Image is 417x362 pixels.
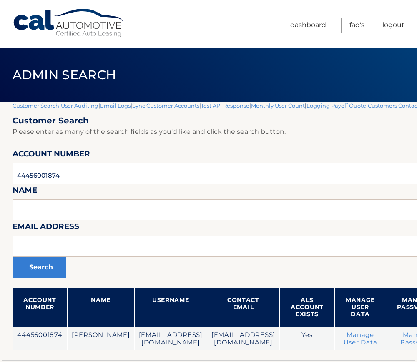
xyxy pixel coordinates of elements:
label: Account Number [13,148,90,163]
th: Username [134,288,207,327]
th: Contact Email [207,288,279,327]
a: Sync Customer Accounts [132,102,199,109]
a: Dashboard [290,18,326,33]
th: ALS Account Exists [280,288,335,327]
a: User Auditing [61,102,98,109]
td: 44456001874 [13,327,67,351]
a: Cal Automotive [13,8,125,38]
label: Name [13,184,37,199]
a: Customer Search [13,102,59,109]
td: [EMAIL_ADDRESS][DOMAIN_NAME] [207,327,279,351]
th: Manage User Data [334,288,386,327]
th: Name [67,288,134,327]
a: Test API Response [201,102,249,109]
a: Logging Payoff Quote [306,102,366,109]
th: Account Number [13,288,67,327]
label: Email Address [13,220,79,236]
span: Admin Search [13,67,116,83]
a: Monthly User Count [251,102,305,109]
a: Manage User Data [344,331,377,346]
td: [PERSON_NAME] [67,327,134,351]
a: FAQ's [349,18,364,33]
button: Search [13,257,66,278]
a: Email Logs [100,102,131,109]
td: Yes [280,327,335,351]
a: Logout [382,18,404,33]
td: [EMAIL_ADDRESS][DOMAIN_NAME] [134,327,207,351]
